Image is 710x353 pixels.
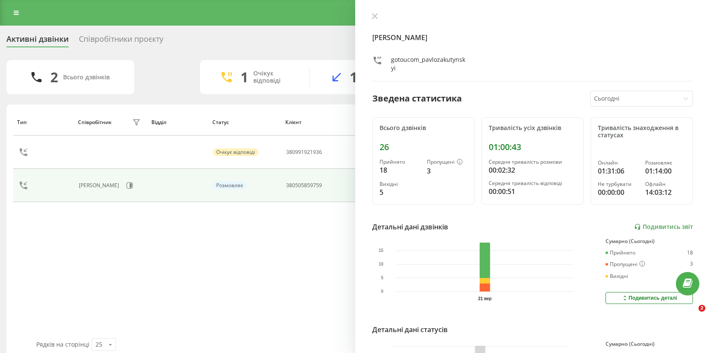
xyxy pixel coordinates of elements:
div: Онлайн [598,160,638,166]
div: 2 [50,69,58,85]
div: Зведена статистика [372,92,462,105]
div: Пропущені [427,159,467,166]
div: 14:03:12 [645,187,686,197]
div: Не турбувати [598,181,638,187]
div: 5 [380,187,420,197]
div: Середня тривалість відповіді [489,180,577,186]
div: 00:00:51 [489,186,577,197]
div: Розмовляє [213,182,246,189]
div: Клієнт [285,119,354,125]
div: Детальні дані статусів [372,324,448,335]
div: Вихідні [606,273,628,279]
div: Вихідні [380,181,420,187]
div: 380505859759 [286,182,322,188]
div: Тривалість знаходження в статусах [598,124,686,139]
text: 10 [379,262,384,267]
text: 0 [381,289,383,294]
div: 00:00:00 [598,187,638,197]
div: 00:02:32 [489,165,577,175]
span: 2 [698,305,705,312]
div: Сумарно (Сьогодні) [606,238,693,244]
button: Подивитись деталі [606,292,693,304]
text: 5 [381,276,383,281]
div: 25 [96,340,102,349]
div: Активні дзвінки [6,35,69,48]
div: Подивитись деталі [621,295,677,301]
div: gotoucom_pavlozakutynskyi [391,55,468,72]
div: 26 [380,142,467,152]
div: Середня тривалість розмови [489,159,577,165]
div: Статус [212,119,278,125]
iframe: Intercom live chat [681,305,701,325]
div: Очікує відповіді [213,148,258,156]
div: Всього дзвінків [380,124,467,132]
div: 380991921936 [286,149,322,155]
div: Тривалість усіх дзвінків [489,124,577,132]
text: 21 вер [478,296,492,301]
div: Пропущені [606,261,645,268]
div: Очікує відповіді [253,70,296,84]
div: 01:00:43 [489,142,577,152]
div: 1 [241,69,248,85]
div: 3 [427,166,467,176]
div: Розмовляє [645,160,686,166]
div: 18 [687,250,693,256]
div: Співробітники проєкту [79,35,163,48]
div: 01:31:06 [598,166,638,176]
div: Всього дзвінків [63,74,110,81]
div: Тип [17,119,70,125]
div: 01:14:00 [645,166,686,176]
div: Прийнято [606,250,635,256]
a: Подивитись звіт [634,223,693,231]
text: 15 [379,249,384,253]
div: 1 [350,69,357,85]
div: Сумарно (Сьогодні) [606,341,693,347]
div: Відділ [151,119,204,125]
div: [PERSON_NAME] [79,182,121,188]
div: Співробітник [78,119,112,125]
div: Детальні дані дзвінків [372,222,448,232]
div: Прийнято [380,159,420,165]
div: Офлайн [645,181,686,187]
h4: [PERSON_NAME] [372,32,693,43]
span: Рядків на сторінці [36,340,90,348]
div: 18 [380,165,420,175]
div: 3 [690,261,693,268]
